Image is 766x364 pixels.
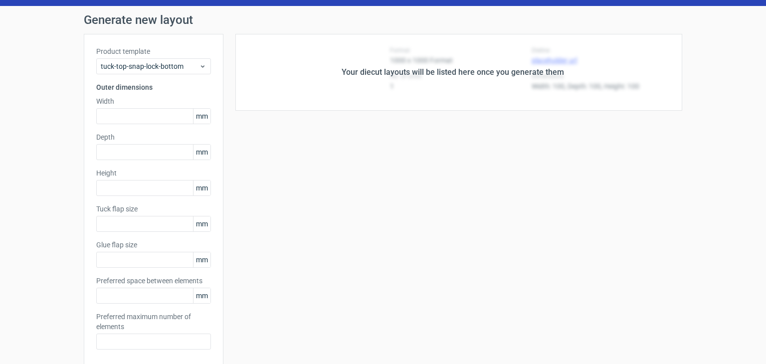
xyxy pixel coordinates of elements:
label: Tuck flap size [96,204,211,214]
label: Height [96,168,211,178]
div: Your diecut layouts will be listed here once you generate them [342,66,564,78]
label: Preferred space between elements [96,276,211,286]
span: mm [193,145,210,160]
span: mm [193,252,210,267]
span: mm [193,181,210,195]
h1: Generate new layout [84,14,682,26]
span: tuck-top-snap-lock-bottom [101,61,199,71]
span: mm [193,109,210,124]
label: Width [96,96,211,106]
label: Glue flap size [96,240,211,250]
label: Product template [96,46,211,56]
h3: Outer dimensions [96,82,211,92]
span: mm [193,288,210,303]
label: Preferred maximum number of elements [96,312,211,332]
span: mm [193,216,210,231]
label: Depth [96,132,211,142]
